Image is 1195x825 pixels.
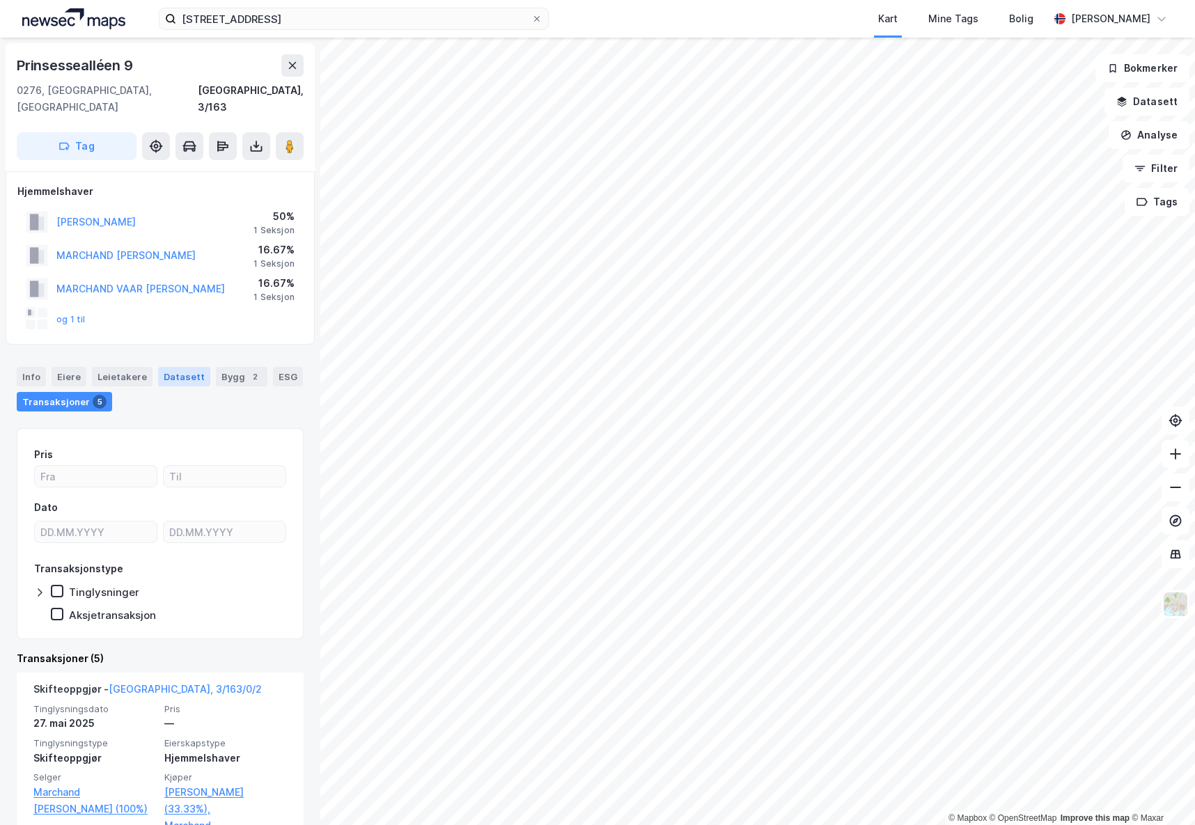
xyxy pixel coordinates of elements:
span: Tinglysningstype [33,737,156,749]
input: DD.MM.YYYY [35,521,157,542]
div: Transaksjonstype [34,560,123,577]
div: 0276, [GEOGRAPHIC_DATA], [GEOGRAPHIC_DATA] [17,82,198,116]
div: Kart [878,10,898,27]
input: Søk på adresse, matrikkel, gårdeiere, leietakere eller personer [176,8,531,29]
div: Eiere [52,367,86,386]
div: Hjemmelshaver [164,750,287,767]
div: Info [17,367,46,386]
a: OpenStreetMap [990,813,1057,823]
button: Tag [17,132,136,160]
div: — [164,715,287,732]
img: Z [1162,591,1189,618]
a: Mapbox [948,813,987,823]
div: 27. mai 2025 [33,715,156,732]
a: [PERSON_NAME] (33.33%), [164,784,287,817]
div: Skifteoppgjør - [33,681,262,703]
button: Analyse [1109,121,1189,149]
div: Hjemmelshaver [17,183,303,200]
div: [PERSON_NAME] [1071,10,1150,27]
span: Eierskapstype [164,737,287,749]
a: Improve this map [1061,813,1130,823]
button: Datasett [1104,88,1189,116]
div: 2 [248,370,262,384]
span: Kjøper [164,771,287,783]
input: Til [164,466,286,487]
div: Skifteoppgjør [33,750,156,767]
div: 1 Seksjon [253,225,295,236]
div: Transaksjoner [17,392,112,411]
a: [GEOGRAPHIC_DATA], 3/163/0/2 [109,683,262,695]
div: Transaksjoner (5) [17,650,304,667]
iframe: Chat Widget [1125,758,1195,825]
div: Aksjetransaksjon [69,608,156,622]
a: Marchand [PERSON_NAME] (100%) [33,784,156,817]
div: 16.67% [253,275,295,292]
div: Tinglysninger [69,586,139,599]
div: 1 Seksjon [253,292,295,303]
div: Dato [34,499,58,516]
div: Pris [34,446,53,463]
input: Fra [35,466,157,487]
div: ESG [273,367,303,386]
div: 50% [253,208,295,225]
div: 1 Seksjon [253,258,295,269]
div: Kontrollprogram for chat [1125,758,1195,825]
input: DD.MM.YYYY [164,521,286,542]
div: Datasett [158,367,210,386]
button: Filter [1123,155,1189,182]
div: Prinsessealléen 9 [17,54,136,77]
div: Bolig [1009,10,1033,27]
div: 5 [93,395,107,409]
span: Tinglysningsdato [33,703,156,715]
button: Tags [1125,188,1189,216]
img: logo.a4113a55bc3d86da70a041830d287a7e.svg [22,8,125,29]
div: 16.67% [253,242,295,258]
button: Bokmerker [1095,54,1189,82]
div: Bygg [216,367,267,386]
span: Selger [33,771,156,783]
span: Pris [164,703,287,715]
div: Mine Tags [928,10,978,27]
div: Leietakere [92,367,153,386]
div: [GEOGRAPHIC_DATA], 3/163 [198,82,304,116]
